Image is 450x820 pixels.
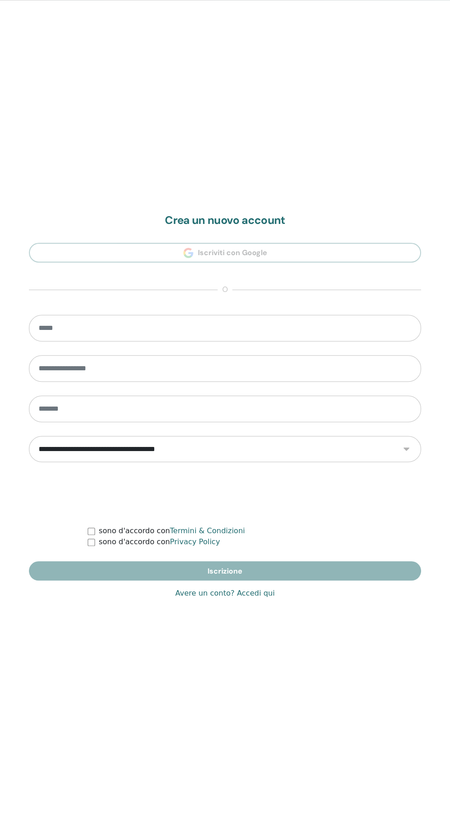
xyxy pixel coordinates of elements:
a: Avere un conto? Accedi qui [175,588,275,599]
h2: Crea un nuovo account [29,214,421,227]
a: Privacy Policy [170,537,220,546]
a: Termini & Condizioni [170,526,245,535]
label: sono d'accordo con [99,525,245,536]
span: o [218,284,232,296]
label: sono d'accordo con [99,536,220,547]
iframe: reCAPTCHA [155,476,295,512]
